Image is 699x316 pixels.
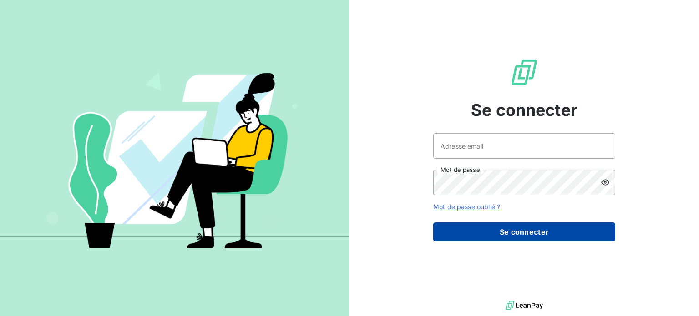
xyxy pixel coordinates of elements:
span: Se connecter [471,98,577,122]
button: Se connecter [433,222,615,241]
img: logo [506,299,543,312]
img: Logo LeanPay [510,58,539,87]
input: placeholder [433,133,615,159]
a: Mot de passe oublié ? [433,203,500,211]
